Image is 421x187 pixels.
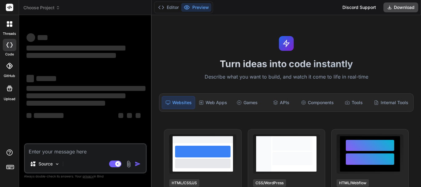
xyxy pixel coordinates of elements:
label: code [5,52,14,57]
span: ‌ [27,75,34,82]
label: threads [3,31,16,36]
span: ‌ [27,53,116,58]
span: ‌ [27,33,35,42]
img: icon [135,161,141,167]
p: Describe what you want to build, and watch it come to life in real-time [155,73,417,81]
span: Choose Project [23,5,60,11]
h1: Turn ideas into code instantly [155,58,417,69]
div: APIs [265,96,297,109]
span: ‌ [27,113,31,118]
label: Upload [4,96,15,102]
span: ‌ [136,113,141,118]
div: Tools [337,96,370,109]
span: ‌ [27,93,125,98]
p: Always double-check its answers. Your in Bind [24,173,147,179]
span: ‌ [34,113,63,118]
span: privacy [83,174,94,178]
p: Source [39,161,53,167]
div: CSS/WordPress [253,179,286,187]
div: Websites [162,96,195,109]
span: ‌ [27,101,105,106]
span: ‌ [118,113,123,118]
div: Discord Support [339,2,380,12]
div: Components [299,96,336,109]
button: Editor [156,3,181,12]
button: Preview [181,3,211,12]
span: ‌ [27,46,125,51]
span: ‌ [38,35,47,40]
label: GitHub [4,73,15,79]
span: ‌ [127,113,132,118]
span: ‌ [27,86,145,91]
div: Internal Tools [371,96,411,109]
img: attachment [125,161,132,168]
div: Games [231,96,264,109]
span: ‌ [36,76,56,81]
img: Pick Models [55,161,60,167]
button: Download [383,2,418,12]
div: HTML/Webflow [337,179,369,187]
div: HTML/CSS/JS [169,179,199,187]
div: Web Apps [196,96,230,109]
